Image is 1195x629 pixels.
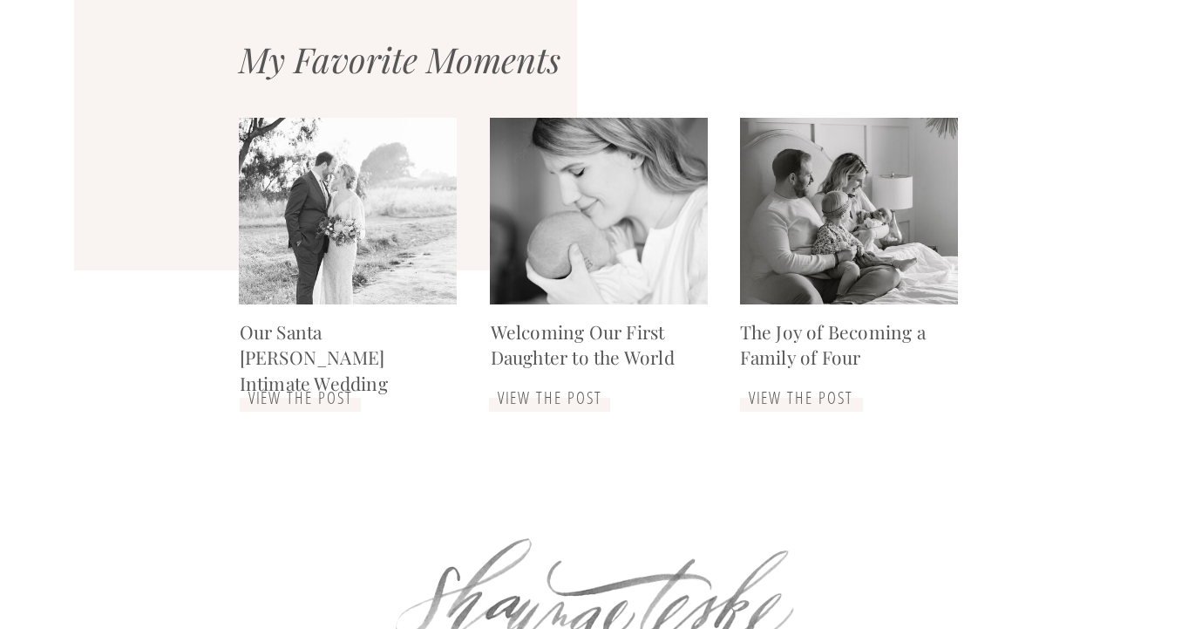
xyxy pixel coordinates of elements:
[239,38,739,78] h2: My Favorite Moments
[241,388,361,409] a: View the Post
[741,388,862,409] a: view the post
[491,319,705,373] h3: Welcoming Our First Daughter to the World
[240,319,454,373] h3: Our Santa [PERSON_NAME] Intimate Wedding
[740,319,954,373] h3: The Joy of Becoming a Family of Four
[492,388,608,409] a: view the post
